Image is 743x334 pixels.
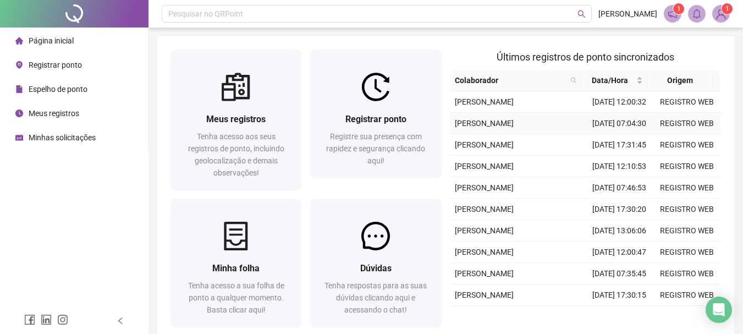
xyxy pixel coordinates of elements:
[653,263,721,284] td: REGISTRO WEB
[692,9,702,19] span: bell
[598,8,657,20] span: [PERSON_NAME]
[653,284,721,306] td: REGISTRO WEB
[586,263,653,284] td: [DATE] 07:35:45
[117,317,124,325] span: left
[653,113,721,134] td: REGISTRO WEB
[24,314,35,325] span: facebook
[15,61,23,69] span: environment
[29,61,82,69] span: Registrar ponto
[586,74,634,86] span: Data/Hora
[170,50,301,190] a: Meus registrosTenha acesso aos seus registros de ponto, incluindo geolocalização e demais observa...
[653,306,721,327] td: REGISTRO WEB
[41,314,52,325] span: linkedin
[455,119,514,128] span: [PERSON_NAME]
[713,6,729,22] img: 86159
[722,3,733,14] sup: Atualize o seu contato no menu Meus Dados
[653,156,721,177] td: REGISTRO WEB
[29,36,74,45] span: Página inicial
[586,91,653,113] td: [DATE] 12:00:32
[57,314,68,325] span: instagram
[725,5,729,13] span: 1
[326,132,425,165] span: Registre sua presença com rapidez e segurança clicando aqui!
[570,77,577,84] span: search
[455,269,514,278] span: [PERSON_NAME]
[647,70,713,91] th: Origem
[324,281,427,314] span: Tenha respostas para as suas dúvidas clicando aqui e acessando o chat!
[586,113,653,134] td: [DATE] 07:04:30
[455,226,514,235] span: [PERSON_NAME]
[668,9,678,19] span: notification
[15,109,23,117] span: clock-circle
[455,183,514,192] span: [PERSON_NAME]
[586,134,653,156] td: [DATE] 17:31:45
[497,51,674,63] span: Últimos registros de ponto sincronizados
[586,220,653,242] td: [DATE] 13:06:06
[29,85,87,94] span: Espelho de ponto
[653,220,721,242] td: REGISTRO WEB
[653,242,721,263] td: REGISTRO WEB
[653,134,721,156] td: REGISTRO WEB
[653,91,721,113] td: REGISTRO WEB
[455,74,566,86] span: Colaborador
[29,109,79,118] span: Meus registros
[170,199,301,327] a: Minha folhaTenha acesso a sua folha de ponto a qualquer momento. Basta clicar aqui!
[586,156,653,177] td: [DATE] 12:10:53
[653,199,721,220] td: REGISTRO WEB
[577,10,586,18] span: search
[15,37,23,45] span: home
[455,205,514,213] span: [PERSON_NAME]
[586,177,653,199] td: [DATE] 07:46:53
[581,70,647,91] th: Data/Hora
[586,306,653,327] td: [DATE] 13:07:24
[188,281,284,314] span: Tenha acesso a sua folha de ponto a qualquer momento. Basta clicar aqui!
[455,162,514,171] span: [PERSON_NAME]
[455,291,514,299] span: [PERSON_NAME]
[568,72,579,89] span: search
[345,114,406,124] span: Registrar ponto
[310,50,441,178] a: Registrar pontoRegistre sua presença com rapidez e segurança clicando aqui!
[455,140,514,149] span: [PERSON_NAME]
[15,85,23,93] span: file
[15,134,23,141] span: schedule
[29,133,96,142] span: Minhas solicitações
[653,177,721,199] td: REGISTRO WEB
[360,263,392,273] span: Dúvidas
[706,297,732,323] div: Open Intercom Messenger
[455,97,514,106] span: [PERSON_NAME]
[586,284,653,306] td: [DATE] 17:30:15
[677,5,681,13] span: 1
[212,263,260,273] span: Minha folha
[586,242,653,263] td: [DATE] 12:00:47
[586,199,653,220] td: [DATE] 17:30:20
[310,199,441,327] a: DúvidasTenha respostas para as suas dúvidas clicando aqui e acessando o chat!
[206,114,266,124] span: Meus registros
[455,248,514,256] span: [PERSON_NAME]
[673,3,684,14] sup: 1
[188,132,284,177] span: Tenha acesso aos seus registros de ponto, incluindo geolocalização e demais observações!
